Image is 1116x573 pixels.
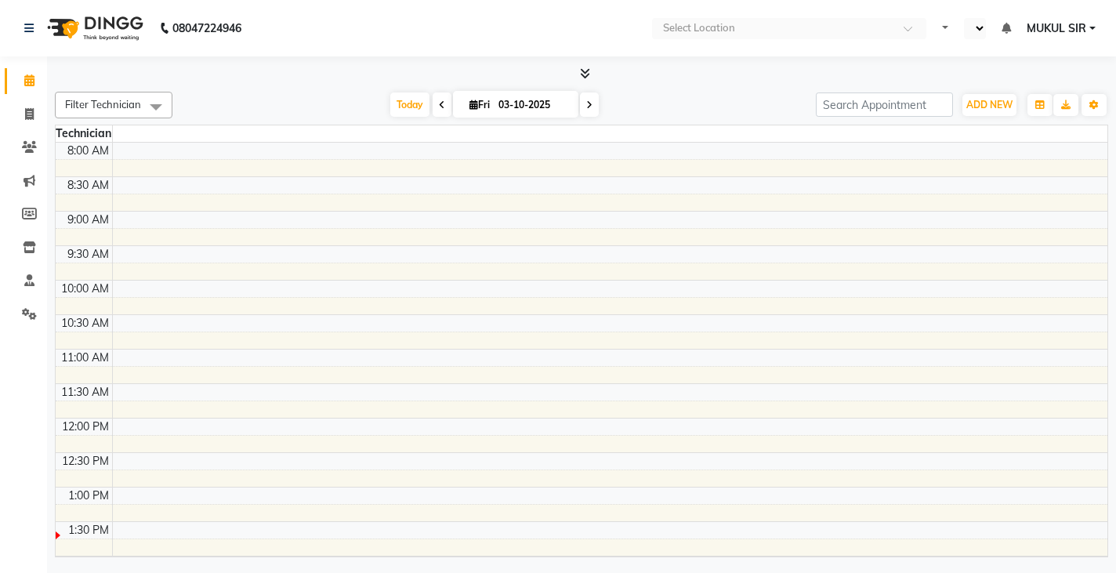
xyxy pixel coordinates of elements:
input: Search Appointment [816,92,953,117]
div: 11:30 AM [58,384,112,401]
img: logo [40,6,147,50]
b: 08047224946 [172,6,241,50]
div: Technician [56,125,112,142]
div: 11:00 AM [58,350,112,366]
span: Today [390,92,429,117]
button: ADD NEW [962,94,1016,116]
div: 1:30 PM [65,522,112,539]
div: 12:00 PM [59,419,112,435]
div: 10:00 AM [58,281,112,297]
span: Fri [466,99,494,111]
div: 10:30 AM [58,315,112,332]
div: 8:00 AM [64,143,112,159]
span: Filter Technician [65,98,141,111]
div: 9:00 AM [64,212,112,228]
div: 1:00 PM [65,488,112,504]
div: 2:00 PM [65,557,112,573]
div: 9:30 AM [64,246,112,263]
span: MUKUL SIR [1027,20,1086,37]
div: 12:30 PM [59,453,112,470]
span: ADD NEW [966,99,1013,111]
div: Select Location [663,20,735,36]
input: 2025-10-03 [494,93,572,117]
div: 8:30 AM [64,177,112,194]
